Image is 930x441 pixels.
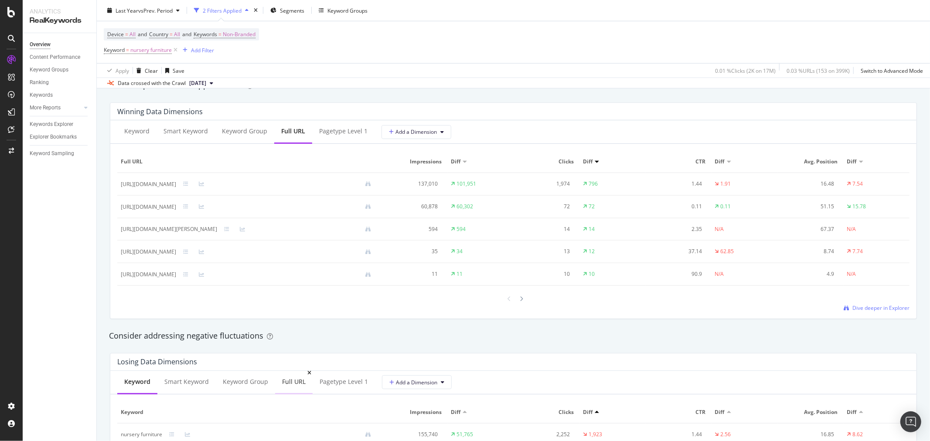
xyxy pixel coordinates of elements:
[138,31,147,38] span: and
[104,3,183,17] button: Last YearvsPrev. Period
[847,270,856,278] div: N/A
[649,203,702,210] div: 0.11
[179,45,214,55] button: Add Filter
[218,31,221,38] span: =
[191,46,214,54] div: Add Filter
[853,431,863,438] div: 8.62
[853,180,863,188] div: 7.54
[189,79,206,87] span: 2025 Sep. 19th
[456,270,463,278] div: 11
[781,408,838,416] span: Avg. Position
[30,91,90,100] a: Keywords
[589,431,602,438] div: 1,923
[282,377,306,386] div: Full URL
[194,31,217,38] span: Keywords
[649,270,702,278] div: 90.9
[456,180,476,188] div: 101,951
[456,225,466,233] div: 594
[385,431,438,438] div: 155,740
[267,3,308,17] button: Segments
[781,431,834,438] div: 16.85
[121,248,176,256] div: [URL][DOMAIN_NAME]
[30,65,90,75] a: Keyword Groups
[145,67,158,74] div: Clear
[173,67,184,74] div: Save
[900,411,921,432] div: Open Intercom Messenger
[721,431,731,438] div: 2.56
[107,31,124,38] span: Device
[847,408,857,416] span: Diff
[382,125,451,139] button: Add a Dimension
[30,103,82,112] a: More Reports
[327,7,368,14] div: Keyword Groups
[315,3,371,17] button: Keyword Groups
[121,203,176,211] div: [URL][DOMAIN_NAME]
[649,431,702,438] div: 1.44
[30,40,51,49] div: Overview
[30,132,77,142] div: Explorer Bookmarks
[853,203,866,210] div: 15.78
[715,158,725,166] span: Diff
[30,7,89,16] div: Analytics
[133,64,158,78] button: Clear
[517,408,573,416] span: Clicks
[583,158,593,166] span: Diff
[30,16,89,26] div: RealKeywords
[385,270,438,278] div: 11
[164,127,208,136] div: Smart Keyword
[517,431,570,438] div: 2,252
[721,203,731,210] div: 0.11
[781,158,838,166] span: Avg. Position
[281,127,305,136] div: Full URL
[589,248,595,255] div: 12
[222,127,267,136] div: Keyword Group
[853,248,863,255] div: 7.74
[30,149,74,158] div: Keyword Sampling
[30,120,73,129] div: Keywords Explorer
[649,248,702,255] div: 37.14
[852,304,910,312] span: Dive deeper in Explorer
[649,180,702,188] div: 1.44
[781,180,834,188] div: 16.48
[124,377,150,386] div: Keyword
[721,180,731,188] div: 1.91
[451,408,460,416] span: Diff
[589,225,595,233] div: 14
[30,78,90,87] a: Ranking
[30,103,61,112] div: More Reports
[385,203,438,210] div: 60,878
[162,64,184,78] button: Save
[385,180,438,188] div: 137,010
[186,78,217,88] button: [DATE]
[191,3,252,17] button: 2 Filters Applied
[116,7,138,14] span: Last Year
[781,270,834,278] div: 4.9
[517,180,570,188] div: 1,974
[451,158,460,166] span: Diff
[125,31,128,38] span: =
[583,408,593,416] span: Diff
[104,64,129,78] button: Apply
[861,67,923,74] div: Switch to Advanced Mode
[149,31,168,38] span: Country
[30,132,90,142] a: Explorer Bookmarks
[721,248,734,255] div: 62.85
[382,375,452,389] button: Add a Dimension
[30,78,49,87] div: Ranking
[385,408,442,416] span: Impressions
[787,67,850,74] div: 0.03 % URLs ( 153 on 399K )
[30,40,90,49] a: Overview
[30,53,90,62] a: Content Performance
[847,225,856,233] div: N/A
[517,203,570,210] div: 72
[715,67,776,74] div: 0.01 % Clicks ( 2K on 17M )
[109,330,918,342] div: Consider addressing negative fluctuations
[649,158,705,166] span: CTR
[456,431,473,438] div: 51,765
[320,377,368,386] div: pagetype Level 1
[118,79,186,87] div: Data crossed with the Crawl
[252,6,259,15] div: times
[121,431,162,438] div: nursery furniture
[649,408,705,416] span: CTR
[857,64,923,78] button: Switch to Advanced Mode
